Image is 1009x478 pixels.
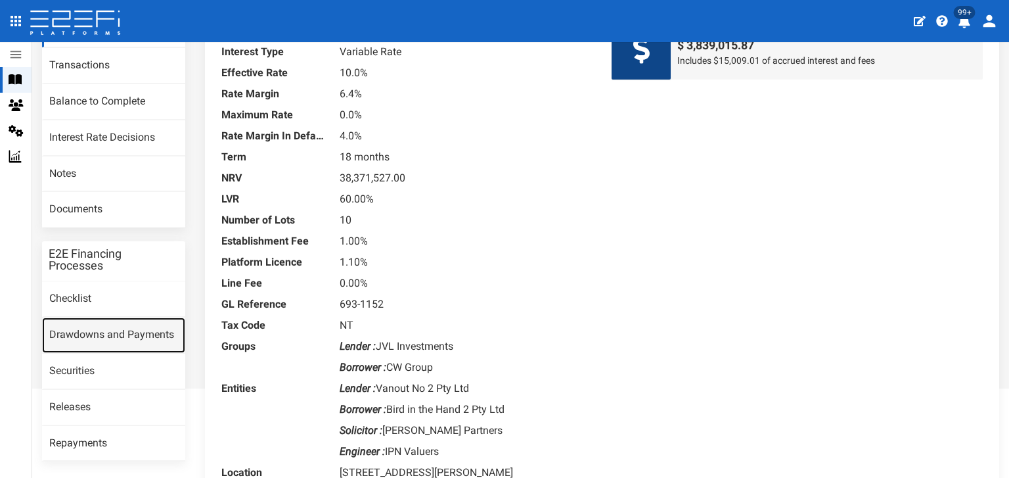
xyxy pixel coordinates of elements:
[340,168,593,189] dd: 38,371,527.00
[340,424,382,437] i: Solicitor :
[221,147,326,168] dt: Term
[221,210,326,231] dt: Number of Lots
[340,84,593,105] dd: 6.4%
[221,62,326,84] dt: Effective Rate
[340,382,376,394] i: Lender :
[340,441,593,462] dd: IPN Valuers
[340,273,593,294] dd: 0.00%
[42,156,185,192] a: Notes
[677,54,976,67] span: Includes $15,009.01 of accrued interest and fees
[42,192,185,227] a: Documents
[340,399,593,420] dd: Bird in the Hand 2 Pty Ltd
[340,105,593,126] dd: 0.0%
[340,210,593,231] dd: 10
[42,318,185,353] a: Drawdowns and Payments
[340,445,385,458] i: Engineer :
[221,336,326,357] dt: Groups
[221,126,326,147] dt: Rate Margin In Default
[221,378,326,399] dt: Entities
[340,340,376,352] i: Lender :
[340,126,593,147] dd: 4.0%
[340,357,593,378] dd: CW Group
[340,336,593,357] dd: JVL Investments
[221,294,326,315] dt: GL Reference
[340,361,386,373] i: Borrower :
[221,189,326,210] dt: LVR
[340,315,593,336] dd: NT
[221,315,326,336] dt: Tax Code
[677,37,976,54] span: $ 3,839,015.87
[221,41,326,62] dt: Interest Type
[221,168,326,189] dt: NRV
[42,390,185,425] a: Releases
[42,84,185,120] a: Balance to Complete
[42,354,185,389] a: Securities
[42,281,185,317] a: Checklist
[42,426,185,462] a: Repayments
[221,84,326,105] dt: Rate Margin
[340,294,593,315] dd: 693-1152
[340,41,593,62] dd: Variable Rate
[340,62,593,84] dd: 10.0%
[340,231,593,252] dd: 1.00%
[49,248,179,272] h3: E2E Financing Processes
[221,252,326,273] dt: Platform Licence
[221,105,326,126] dt: Maximum Rate
[221,231,326,252] dt: Establishment Fee
[340,189,593,210] dd: 60.00%
[221,273,326,294] dt: Line Fee
[340,378,593,399] dd: Vanout No 2 Pty Ltd
[340,252,593,273] dd: 1.10%
[340,147,593,168] dd: 18 months
[340,420,593,441] dd: [PERSON_NAME] Partners
[340,403,386,416] i: Borrower :
[42,120,185,156] a: Interest Rate Decisions
[42,48,185,84] a: Transactions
